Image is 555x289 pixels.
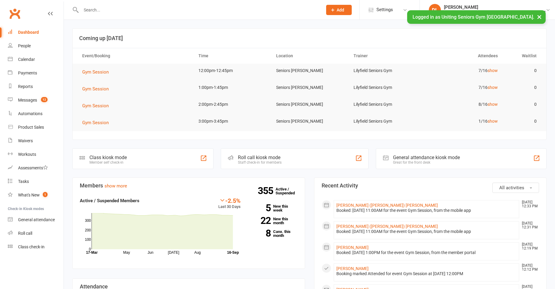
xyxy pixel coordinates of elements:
div: Reports [18,84,33,89]
div: Class check-in [18,244,45,249]
td: 3:00pm-3:45pm [193,114,270,128]
td: 8/16 [426,97,503,112]
button: Add [326,5,352,15]
td: Lilyfield Seniors Gym [348,80,426,95]
span: 1 [43,192,48,197]
div: Calendar [18,57,35,62]
div: Great for the front desk [393,160,460,165]
div: Tasks [18,179,29,184]
a: Product Sales [8,121,64,134]
div: Booked: [DATE] 11:00AM for the event Gym Session, from the mobile app [336,229,517,234]
td: 0 [503,80,542,95]
strong: 5 [250,203,271,212]
div: Product Sales [18,125,44,130]
td: 0 [503,64,542,78]
strong: 355 [258,186,276,195]
th: Location [271,48,348,64]
td: 7/16 [426,80,503,95]
span: Gym Session [82,103,109,108]
span: Gym Session [82,86,109,92]
span: Gym Session [82,120,109,125]
a: People [8,39,64,53]
div: Last 30 Days [218,197,241,210]
td: 0 [503,114,542,128]
input: Search... [79,6,318,14]
a: Messages 12 [8,93,64,107]
div: Roll call [18,231,32,236]
h3: Recent Activity [322,183,539,189]
span: All activities [499,185,524,190]
h3: Coming up [DATE] [79,35,540,41]
button: × [534,10,545,23]
td: Seniors [PERSON_NAME] [271,64,348,78]
td: 2:00pm-2:45pm [193,97,270,112]
div: DL [429,4,441,16]
div: Booking marked Attended for event Gym Session at [DATE] 12:00PM [336,271,517,276]
button: Gym Session [82,85,113,93]
th: Attendees [426,48,503,64]
a: 8Canx. this month [250,230,297,237]
div: Workouts [18,152,36,157]
div: Class kiosk mode [89,155,127,160]
span: 12 [41,97,48,102]
div: Waivers [18,138,33,143]
a: [PERSON_NAME] ([PERSON_NAME]) [PERSON_NAME] [336,203,438,208]
a: 355Active / Suspended [276,183,302,199]
a: show more [104,183,127,189]
div: Uniting Seniors [PERSON_NAME][GEOGRAPHIC_DATA] [444,10,546,15]
div: General attendance kiosk mode [393,155,460,160]
a: show [488,68,498,73]
a: Reports [8,80,64,93]
time: [DATE] 12:31 PM [519,221,539,229]
a: Dashboard [8,26,64,39]
td: Lilyfield Seniors Gym [348,64,426,78]
div: What's New [18,193,40,197]
div: Payments [18,71,37,75]
div: Staff check-in for members [238,160,282,165]
div: Member self check-in [89,160,127,165]
strong: 22 [250,216,271,225]
a: What's New1 [8,188,64,202]
h3: Members [80,183,298,189]
td: 7/16 [426,64,503,78]
time: [DATE] 12:19 PM [519,243,539,250]
a: General attendance kiosk mode [8,213,64,227]
td: Lilyfield Seniors Gym [348,97,426,112]
span: Logged in as Uniting Seniors Gym [GEOGRAPHIC_DATA]. [413,14,534,20]
div: Automations [18,111,42,116]
div: [PERSON_NAME] [444,5,546,10]
div: Messages [18,98,37,102]
div: Assessments [18,165,48,170]
div: General attendance [18,217,55,222]
td: 1:00pm-1:45pm [193,80,270,95]
div: -2.5% [218,197,241,204]
time: [DATE] 12:33 PM [519,200,539,208]
a: [PERSON_NAME] ([PERSON_NAME]) [PERSON_NAME] [336,224,438,229]
td: 12:00pm-12:45pm [193,64,270,78]
div: People [18,43,31,48]
div: Dashboard [18,30,39,35]
button: Gym Session [82,119,113,126]
span: Add [337,8,344,12]
a: Waivers [8,134,64,148]
time: [DATE] 12:12 PM [519,264,539,272]
a: show [488,102,498,107]
strong: Active / Suspended Members [80,198,139,203]
button: Gym Session [82,68,113,76]
a: Class kiosk mode [8,240,64,254]
button: Gym Session [82,102,113,109]
td: Seniors [PERSON_NAME] [271,114,348,128]
button: All activities [492,183,539,193]
a: show [488,119,498,124]
th: Time [193,48,270,64]
td: 0 [503,97,542,112]
a: Assessments [8,161,64,175]
a: Payments [8,66,64,80]
a: show [488,85,498,90]
a: Automations [8,107,64,121]
div: Booked: [DATE] 11:00AM for the event Gym Session, from the mobile app [336,208,517,213]
td: 1/16 [426,114,503,128]
div: Roll call kiosk mode [238,155,282,160]
th: Waitlist [503,48,542,64]
span: Settings [376,3,393,17]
